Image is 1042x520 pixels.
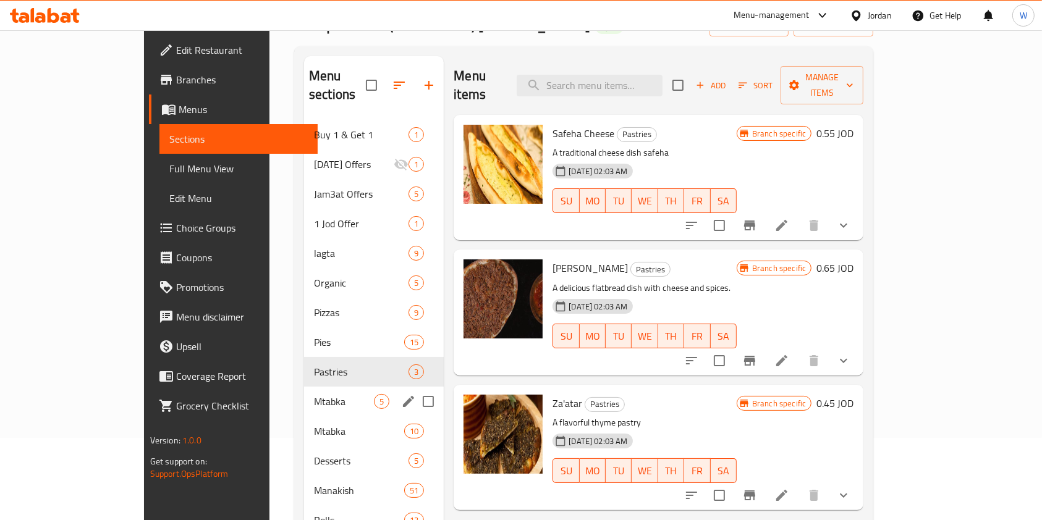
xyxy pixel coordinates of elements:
button: FR [684,188,710,213]
div: items [409,157,424,172]
button: TH [658,188,684,213]
span: Organic [314,275,409,290]
span: 1 [409,159,423,170]
button: MO [580,188,606,213]
div: 1 Jod Offer [314,216,409,231]
span: Buy 1 & Get 1 [314,127,409,142]
span: SA [716,327,732,345]
span: FR [689,327,705,345]
span: W [1020,9,1027,22]
span: Branch specific [747,128,811,140]
span: TH [663,327,679,345]
button: delete [799,211,829,240]
span: Select to update [706,482,732,508]
div: Pastries3 [304,357,444,387]
h6: 0.45 JOD [816,395,854,412]
span: 9 [409,248,423,259]
button: Add [691,76,731,95]
span: SU [558,462,574,480]
div: Organic5 [304,268,444,298]
a: Sections [159,124,318,154]
span: Za'atar [553,394,582,413]
button: TH [658,324,684,348]
span: FR [689,462,705,480]
svg: Show Choices [836,488,851,503]
button: Branch-specific-item [735,480,765,510]
span: Pies [314,335,404,350]
div: Mtabka [314,394,374,409]
div: items [404,424,424,438]
span: TH [663,192,679,210]
span: Version: [150,432,180,448]
span: Edit Restaurant [176,43,308,57]
span: Sort items [731,76,781,95]
p: A traditional cheese dish safeha [553,145,737,161]
button: SU [553,188,579,213]
span: TU [611,462,627,480]
span: Choice Groups [176,220,308,235]
button: TU [606,458,632,483]
a: Support.OpsPlatform [150,466,229,482]
button: edit [399,392,418,411]
span: SA [716,462,732,480]
a: Grocery Checklist [149,391,318,421]
span: 1.0.0 [182,432,201,448]
input: search [517,75,663,96]
button: Add section [414,70,444,100]
span: Grocery Checklist [176,398,308,413]
div: Ramadan Offers [314,157,394,172]
span: MO [585,462,601,480]
span: [DATE] Offers [314,157,394,172]
span: Edit Menu [169,191,308,206]
a: Edit Restaurant [149,35,318,65]
span: Pastries [314,364,409,379]
span: Select section [665,72,691,98]
div: items [404,483,424,498]
div: Manakish51 [304,476,444,505]
span: Select to update [706,348,732,374]
span: TH [663,462,679,480]
div: Pizzas [314,305,409,320]
span: Sections [169,132,308,146]
a: Choice Groups [149,213,318,243]
button: WE [632,188,658,213]
button: FR [684,324,710,348]
button: Branch-specific-item [735,211,765,240]
div: items [409,364,424,379]
a: Menu disclaimer [149,302,318,332]
div: Desserts [314,453,409,468]
button: delete [799,346,829,375]
a: Coupons [149,243,318,272]
span: [DATE] 02:03 AM [564,166,632,177]
button: TU [606,188,632,213]
div: Pastries [630,262,671,277]
span: Mtabka [314,424,404,438]
span: Branch specific [747,398,811,409]
span: Select all sections [358,72,384,98]
button: FR [684,458,710,483]
img: Safeha Shamieh [464,259,543,338]
div: Jam3at Offers5 [304,179,444,209]
div: [DATE] Offers1 [304,149,444,179]
div: Pastries [585,397,625,412]
span: export [803,17,863,33]
div: Jam3at Offers [314,187,409,201]
span: Menus [179,102,308,117]
span: WE [637,192,653,210]
img: Za'atar [464,395,543,474]
p: A flavorful thyme pastry [553,415,737,430]
button: MO [580,458,606,483]
div: Pies15 [304,327,444,357]
div: lagta [314,246,409,261]
span: Sort [739,78,773,93]
span: 5 [409,277,423,289]
div: items [409,246,424,261]
span: Pastries [617,127,656,141]
span: 15 [405,337,423,348]
span: Branches [176,72,308,87]
div: Mtabka5edit [304,387,444,416]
